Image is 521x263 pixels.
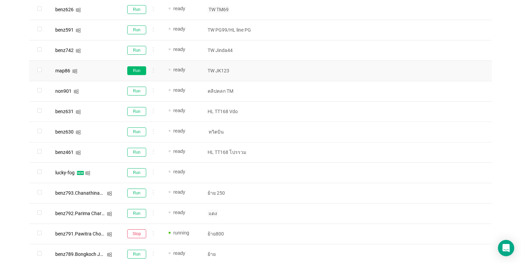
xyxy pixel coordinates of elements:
i: icon: windows [107,211,112,216]
span: ready [173,169,185,174]
button: Run [127,87,146,95]
i: icon: windows [76,130,81,135]
span: ready [173,67,185,72]
span: ready [173,148,185,154]
p: TW JK123 [208,67,257,74]
i: icon: windows [107,191,112,196]
button: Run [127,250,146,259]
button: Run [127,25,146,34]
button: Run [127,189,146,197]
i: icon: windows [72,69,77,74]
div: lucky-fog [55,170,75,175]
span: ready [173,250,185,256]
button: Run [127,148,146,157]
button: Run [127,46,146,55]
p: HL TT168 โปรรวม [208,149,257,156]
span: แดง [208,210,218,217]
div: Open Intercom Messenger [498,240,514,256]
span: TW TM69 [208,6,230,13]
div: benz626 [55,7,74,12]
button: Run [127,168,146,177]
p: คลิปตลก TM [208,88,257,94]
span: ready [173,108,185,113]
p: ย้าย800 [208,230,257,237]
span: benz791.Pawitra Chotawanich [55,231,121,236]
button: Run [127,127,146,136]
span: ทวิตบิน [208,128,225,135]
button: Run [127,107,146,116]
span: running [173,230,189,235]
i: icon: windows [74,89,79,94]
button: Stop [127,229,146,238]
p: HL TT168 Vdo [208,108,257,115]
button: Run [127,66,146,75]
i: icon: windows [76,109,81,115]
i: icon: windows [76,28,81,33]
button: Run [127,5,146,14]
div: benz631 [55,109,74,114]
div: benz742 [55,48,74,53]
span: ready [173,47,185,52]
span: benz792.Parima Chartpipak [55,211,115,216]
span: ready [173,26,185,32]
i: icon: windows [76,48,81,53]
div: benz630 [55,129,74,134]
p: TW PG99/HL line PG [208,27,257,33]
span: ready [173,210,185,215]
div: benz591 [55,28,74,32]
span: ready [173,87,185,93]
span: ready [173,6,185,11]
div: benz461 [55,150,74,155]
p: TW Jinda44 [208,47,257,54]
i: icon: windows [85,171,90,176]
i: icon: windows [76,150,81,155]
p: ย้าย 250 [208,190,257,196]
button: Run [127,209,146,218]
span: benz793.Chanathinad Natapiwat [55,190,126,196]
span: ready [173,189,185,195]
div: non901 [55,89,72,93]
i: icon: windows [107,232,112,237]
i: icon: windows [107,252,112,257]
i: icon: windows [76,7,81,13]
div: map86 [55,68,70,73]
span: ready [173,128,185,134]
p: ย้าย [208,251,257,258]
span: benz789.Bongkoch Jantarasab [55,251,122,257]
